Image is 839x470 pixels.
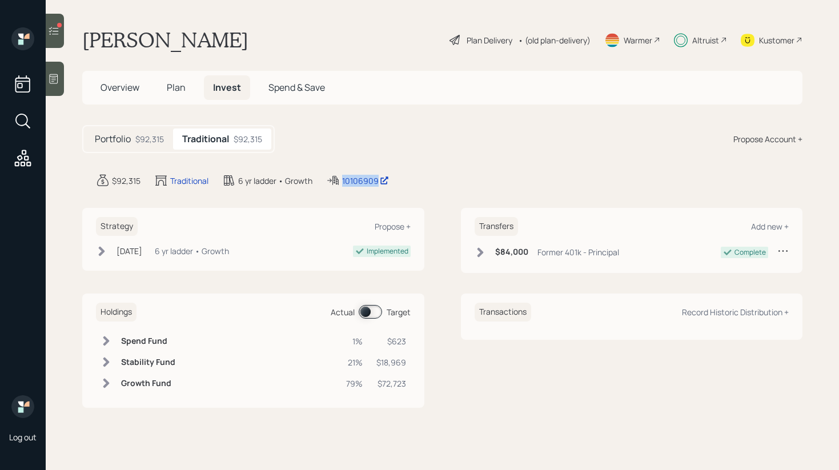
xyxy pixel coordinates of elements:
div: 79% [346,377,363,389]
span: Spend & Save [268,81,325,94]
div: Add new + [751,221,789,232]
div: Implemented [367,246,408,256]
div: [DATE] [117,245,142,257]
div: Complete [734,247,766,258]
div: $72,723 [376,377,406,389]
div: $92,315 [112,175,140,187]
div: Kustomer [759,34,794,46]
span: Invest [213,81,241,94]
h6: Transactions [475,303,531,322]
div: Actual [331,306,355,318]
div: 21% [346,356,363,368]
img: retirable_logo.png [11,395,34,418]
h6: Growth Fund [121,379,175,388]
div: Target [387,306,411,318]
h5: Traditional [182,134,229,144]
h6: Holdings [96,303,137,322]
div: 6 yr ladder • Growth [155,245,229,257]
div: Propose + [375,221,411,232]
div: $92,315 [234,133,262,145]
div: Traditional [170,175,208,187]
div: $623 [376,335,406,347]
div: Altruist [692,34,719,46]
div: • (old plan-delivery) [518,34,591,46]
div: $92,315 [135,133,164,145]
div: Warmer [624,34,652,46]
h6: Transfers [475,217,518,236]
div: Record Historic Distribution + [682,307,789,318]
div: 6 yr ladder • Growth [238,175,312,187]
h5: Portfolio [95,134,131,144]
span: Overview [101,81,139,94]
h6: $84,000 [495,247,528,257]
div: $18,969 [376,356,406,368]
h6: Strategy [96,217,138,236]
div: Former 401k - Principal [537,246,619,258]
h6: Spend Fund [121,336,175,346]
div: Plan Delivery [467,34,512,46]
div: 10106909 [342,175,389,187]
span: Plan [167,81,186,94]
div: Log out [9,432,37,443]
div: 1% [346,335,363,347]
div: Propose Account + [733,133,802,145]
h6: Stability Fund [121,357,175,367]
h1: [PERSON_NAME] [82,27,248,53]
